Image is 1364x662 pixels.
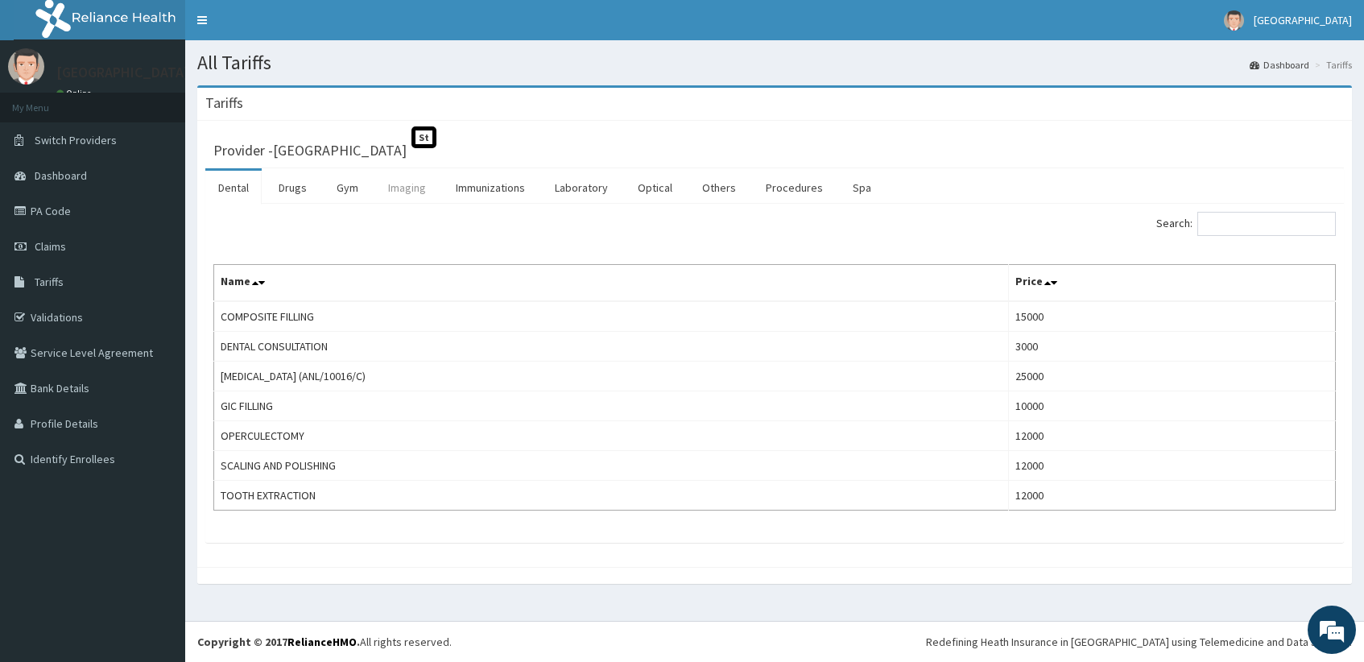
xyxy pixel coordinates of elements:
span: [GEOGRAPHIC_DATA] [1254,13,1352,27]
a: Immunizations [443,171,538,205]
span: Switch Providers [35,133,117,147]
a: Gym [324,171,371,205]
a: Online [56,88,95,99]
a: RelianceHMO [287,635,357,649]
a: Imaging [375,171,439,205]
td: [MEDICAL_DATA] (ANL/10016/C) [214,362,1009,391]
td: 12000 [1009,451,1336,481]
td: COMPOSITE FILLING [214,301,1009,332]
a: Dashboard [1250,58,1309,72]
div: Redefining Heath Insurance in [GEOGRAPHIC_DATA] using Telemedicine and Data Science! [926,634,1352,650]
td: 10000 [1009,391,1336,421]
span: Dashboard [35,168,87,183]
footer: All rights reserved. [185,621,1364,662]
li: Tariffs [1311,58,1352,72]
h1: All Tariffs [197,52,1352,73]
p: [GEOGRAPHIC_DATA] [56,65,189,80]
td: GIC FILLING [214,391,1009,421]
td: 25000 [1009,362,1336,391]
td: SCALING AND POLISHING [214,451,1009,481]
a: Laboratory [542,171,621,205]
span: St [411,126,436,148]
label: Search: [1156,212,1336,236]
td: OPERCULECTOMY [214,421,1009,451]
a: Procedures [753,171,836,205]
td: 15000 [1009,301,1336,332]
h3: Tariffs [205,96,243,110]
a: Drugs [266,171,320,205]
td: 12000 [1009,481,1336,511]
strong: Copyright © 2017 . [197,635,360,649]
span: Tariffs [35,275,64,289]
td: DENTAL CONSULTATION [214,332,1009,362]
img: User Image [8,48,44,85]
td: TOOTH EXTRACTION [214,481,1009,511]
a: Optical [625,171,685,205]
th: Price [1009,265,1336,302]
span: Claims [35,239,66,254]
a: Others [689,171,749,205]
img: User Image [1224,10,1244,31]
h3: Provider - [GEOGRAPHIC_DATA] [213,143,407,158]
input: Search: [1197,212,1336,236]
td: 3000 [1009,332,1336,362]
th: Name [214,265,1009,302]
a: Spa [840,171,884,205]
a: Dental [205,171,262,205]
td: 12000 [1009,421,1336,451]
